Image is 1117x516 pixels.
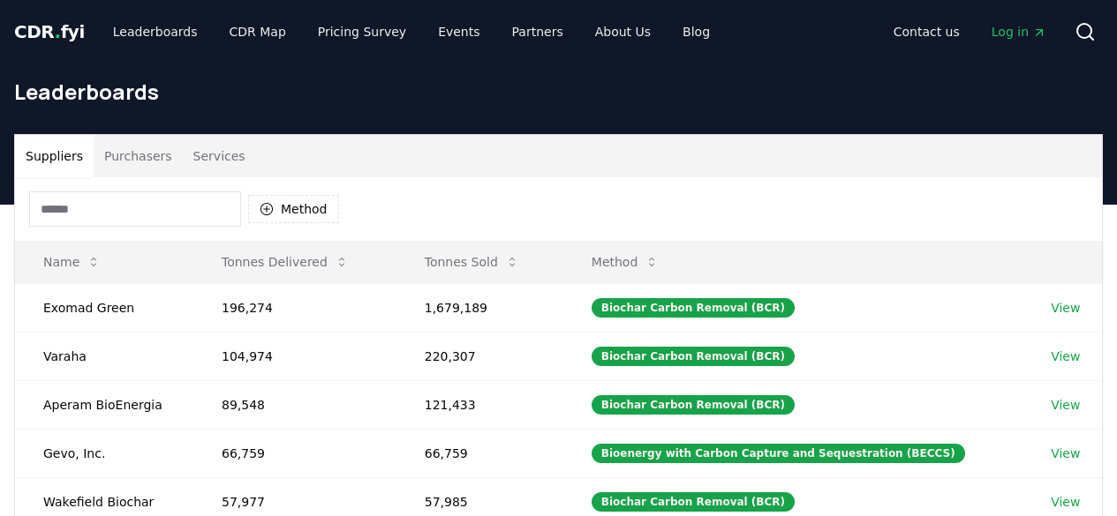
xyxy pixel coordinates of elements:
[411,244,533,280] button: Tonnes Sold
[592,395,795,415] div: Biochar Carbon Removal (BCR)
[193,429,396,477] td: 66,759
[879,16,1060,48] nav: Main
[304,16,420,48] a: Pricing Survey
[1051,348,1080,365] a: View
[29,244,115,280] button: Name
[396,283,563,332] td: 1,679,189
[581,16,665,48] a: About Us
[992,23,1046,41] span: Log in
[1051,493,1080,511] a: View
[577,244,674,280] button: Method
[15,332,193,380] td: Varaha
[592,347,795,366] div: Biochar Carbon Removal (BCR)
[879,16,974,48] a: Contact us
[1051,445,1080,462] a: View
[977,16,1060,48] a: Log in
[94,135,183,177] button: Purchasers
[1051,299,1080,317] a: View
[1051,396,1080,414] a: View
[183,135,256,177] button: Services
[15,283,193,332] td: Exomad Green
[15,429,193,477] td: Gevo, Inc.
[14,78,1103,106] h1: Leaderboards
[193,332,396,380] td: 104,974
[208,244,363,280] button: Tonnes Delivered
[396,332,563,380] td: 220,307
[592,298,795,318] div: Biochar Carbon Removal (BCR)
[99,16,724,48] nav: Main
[396,429,563,477] td: 66,759
[15,380,193,429] td: Aperam BioEnergia
[15,135,94,177] button: Suppliers
[215,16,300,48] a: CDR Map
[248,195,339,223] button: Method
[193,380,396,429] td: 89,548
[14,21,85,42] span: CDR fyi
[396,380,563,429] td: 121,433
[193,283,396,332] td: 196,274
[592,444,965,463] div: Bioenergy with Carbon Capture and Sequestration (BECCS)
[424,16,494,48] a: Events
[498,16,577,48] a: Partners
[668,16,724,48] a: Blog
[592,492,795,512] div: Biochar Carbon Removal (BCR)
[14,19,85,44] a: CDR.fyi
[55,21,61,42] span: .
[99,16,212,48] a: Leaderboards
